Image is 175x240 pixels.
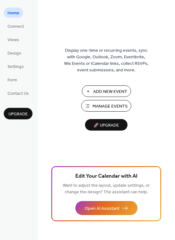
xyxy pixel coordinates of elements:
[7,37,19,43] span: Views
[85,119,127,131] button: 🚀 Upgrade
[4,108,32,119] button: Upgrade
[92,103,127,110] span: Manage Events
[4,61,27,71] a: Settings
[81,100,131,112] button: Manage Events
[4,74,21,85] a: Form
[7,90,29,97] span: Contact Us
[7,23,24,30] span: Connect
[93,89,127,95] span: Add New Event
[85,205,119,212] span: Open AI Assistant
[4,88,32,98] a: Contact Us
[4,48,25,58] a: Design
[89,121,124,130] span: 🚀 Upgrade
[4,7,23,18] a: Home
[7,77,17,84] span: Form
[75,201,137,215] button: Open AI Assistant
[82,85,131,97] button: Add New Event
[75,172,137,181] span: Edit Your Calendar with AI
[63,181,150,196] span: Want to adjust the layout, update settings, or change the design? The assistant can help.
[8,111,28,118] span: Upgrade
[4,21,28,31] a: Connect
[7,64,24,70] span: Settings
[64,47,148,74] span: Display one-time or recurring events, sync with Google, Outlook, Zoom, Eventbrite, Wix Events or ...
[7,50,21,57] span: Design
[7,10,19,17] span: Home
[4,34,23,45] a: Views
